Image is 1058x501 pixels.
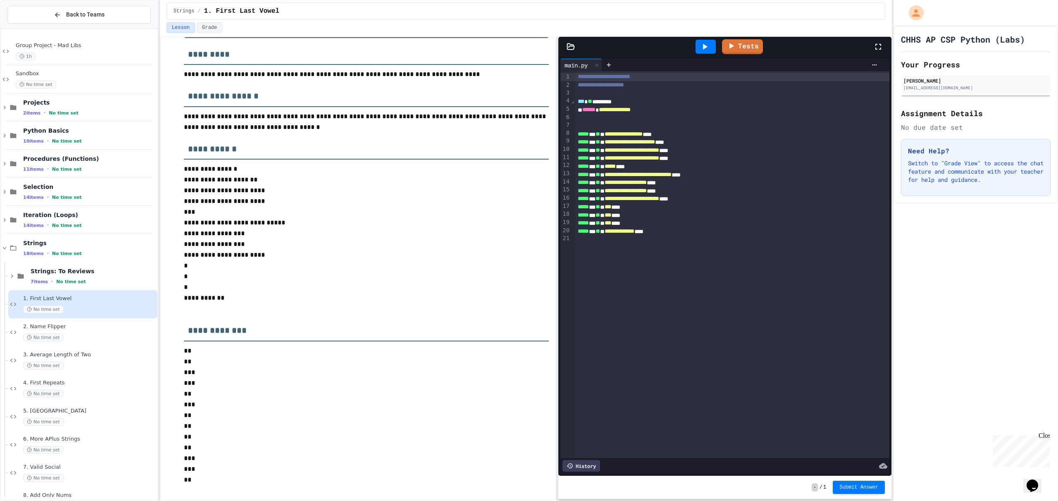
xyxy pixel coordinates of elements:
span: 14 items [23,195,44,200]
iframe: chat widget [989,432,1050,467]
span: 2 items [23,110,41,116]
span: Selection [23,183,156,191]
button: Submit Answer [833,481,885,494]
span: No time set [52,223,82,228]
span: Strings [174,8,194,14]
span: Strings: To Reviews [31,267,156,275]
span: 8. Add Only Nums [23,492,156,499]
span: 6. More APlus Strings [23,436,156,443]
span: • [47,194,49,200]
div: 5 [560,105,571,113]
a: Tests [722,39,763,54]
span: 11 items [23,167,44,172]
span: No time set [56,279,86,284]
span: No time set [23,474,64,482]
span: No time set [23,418,64,426]
div: 19 [560,218,571,227]
div: 14 [560,178,571,186]
span: 1 [823,484,826,491]
div: [PERSON_NAME] [903,77,1048,84]
button: Grade [197,22,222,33]
div: Chat with us now!Close [3,3,57,52]
div: 1 [560,73,571,81]
div: 20 [560,227,571,235]
span: • [47,166,49,172]
div: 3 [560,89,571,97]
div: 4 [560,97,571,105]
div: 18 [560,210,571,218]
iframe: chat widget [1023,468,1050,493]
div: 9 [560,137,571,145]
div: [EMAIL_ADDRESS][DOMAIN_NAME] [903,85,1048,91]
span: Submit Answer [839,484,878,491]
span: No time set [52,167,82,172]
div: main.py [560,59,602,71]
span: Sandbox [16,70,156,77]
span: 18 items [23,251,44,256]
span: • [51,278,53,285]
div: 6 [560,113,571,121]
span: 1. First Last Vowel [204,6,279,16]
span: No time set [23,334,64,341]
div: 11 [560,153,571,162]
span: Procedures (Functions) [23,155,156,162]
span: / [198,8,200,14]
p: Switch to "Grade View" to access the chat feature and communicate with your teacher for help and ... [908,159,1044,184]
span: No time set [52,138,82,144]
span: No time set [16,81,56,88]
span: • [44,110,45,116]
span: 3. Average Length of Two [23,351,156,358]
span: No time set [23,446,64,454]
span: 2. Name Flipper [23,323,156,330]
h1: CHHS AP CSP Python (Labs) [901,33,1025,45]
h2: Assignment Details [901,107,1051,119]
span: • [47,138,49,144]
div: 16 [560,194,571,202]
span: Projects [23,99,156,106]
div: 17 [560,202,571,210]
span: 4. First Repeats [23,379,156,386]
span: Python Basics [23,127,156,134]
span: Strings [23,239,156,247]
span: • [47,222,49,229]
div: 15 [560,186,571,194]
div: 13 [560,169,571,178]
span: Group Project - Mad Libs [16,42,156,49]
span: No time set [23,305,64,313]
div: 12 [560,161,571,169]
span: No time set [52,251,82,256]
div: 7 [560,121,571,129]
span: • [47,250,49,257]
span: 7. Valid Social [23,464,156,471]
span: 14 items [23,223,44,228]
div: History [562,460,600,472]
span: No time set [23,390,64,398]
span: Back to Teams [66,10,105,19]
div: 8 [560,129,571,137]
div: 21 [560,234,571,242]
span: 7 items [31,279,48,284]
span: 1h [16,52,36,60]
div: My Account [900,3,926,22]
div: main.py [560,61,592,69]
span: No time set [52,195,82,200]
div: 2 [560,81,571,89]
button: Lesson [167,22,195,33]
span: Fold line [571,98,575,104]
span: - [812,483,818,491]
span: 1. First Last Vowel [23,295,156,302]
span: / [820,484,822,491]
span: No time set [23,362,64,370]
span: 10 items [23,138,44,144]
button: Back to Teams [7,6,151,24]
span: Iteration (Loops) [23,211,156,219]
span: 5. [GEOGRAPHIC_DATA] [23,408,156,415]
h3: Need Help? [908,146,1044,156]
span: No time set [49,110,79,116]
h2: Your Progress [901,59,1051,70]
div: 10 [560,145,571,153]
div: No due date set [901,122,1051,132]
